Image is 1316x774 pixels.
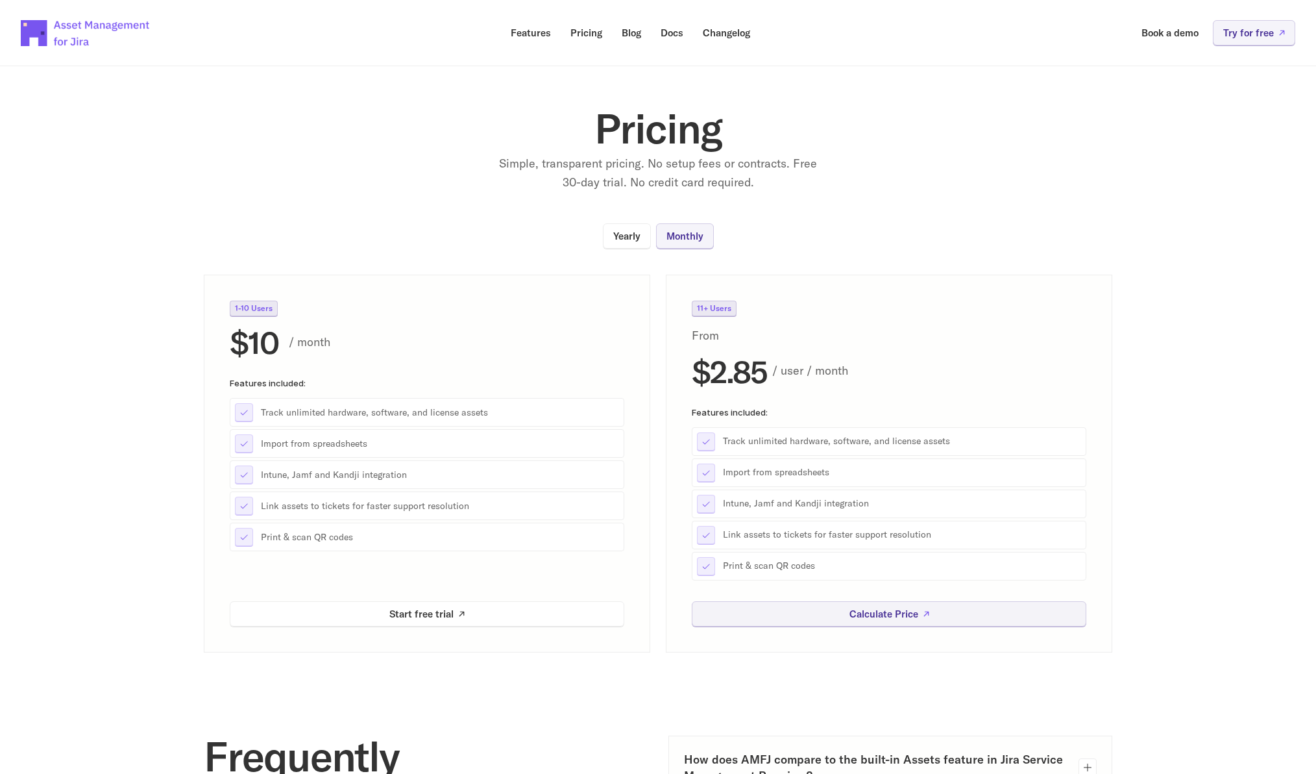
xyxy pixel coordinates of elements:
[230,327,278,358] h2: $10
[398,108,918,149] h1: Pricing
[723,435,1081,448] p: Track unlimited hardware, software, and license assets
[697,305,731,312] p: 11+ Users
[666,231,703,241] p: Monthly
[511,28,551,38] p: Features
[570,28,602,38] p: Pricing
[613,231,640,241] p: Yearly
[723,497,1081,510] p: Intune, Jamf and Kandji integration
[289,332,624,351] p: / month
[723,560,1081,573] p: Print & scan QR codes
[1223,28,1274,38] p: Try for free
[772,362,1086,381] p: / user / month
[622,28,641,38] p: Blog
[230,601,624,627] a: Start free trial
[652,20,692,45] a: Docs
[613,20,650,45] a: Blog
[235,305,273,312] p: 1-10 Users
[692,407,1086,416] p: Features included:
[502,20,560,45] a: Features
[230,379,624,388] p: Features included:
[1141,28,1199,38] p: Book a demo
[496,155,820,192] p: Simple, transparent pricing. No setup fees or contracts. Free 30-day trial. No credit card required.
[723,529,1081,542] p: Link assets to tickets for faster support resolution
[692,601,1086,627] a: Calculate Price
[703,28,750,38] p: Changelog
[692,355,767,386] h2: $2.85
[261,406,619,419] p: Track unlimited hardware, software, and license assets
[1213,20,1295,45] a: Try for free
[692,327,751,345] p: From
[261,499,619,512] p: Link assets to tickets for faster support resolution
[261,437,619,450] p: Import from spreadsheets
[661,28,683,38] p: Docs
[261,468,619,481] p: Intune, Jamf and Kandji integration
[561,20,611,45] a: Pricing
[261,531,619,543] p: Print & scan QR codes
[849,609,918,619] p: Calculate Price
[723,466,1081,479] p: Import from spreadsheets
[694,20,759,45] a: Changelog
[1132,20,1208,45] a: Book a demo
[389,609,454,619] p: Start free trial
